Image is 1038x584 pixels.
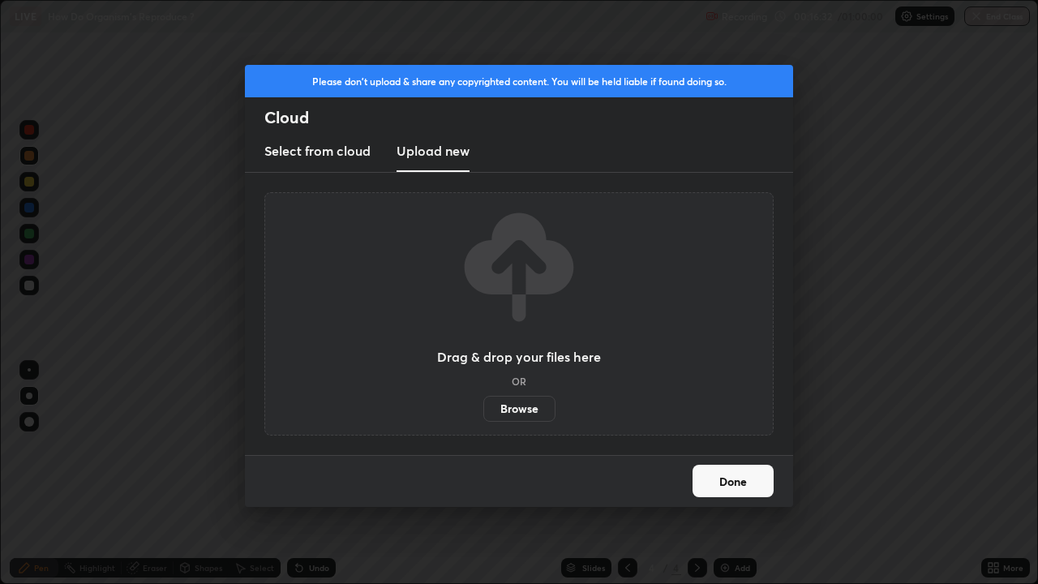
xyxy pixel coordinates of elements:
[437,350,601,363] h3: Drag & drop your files here
[245,65,793,97] div: Please don't upload & share any copyrighted content. You will be held liable if found doing so.
[397,141,470,161] h3: Upload new
[693,465,774,497] button: Done
[264,107,793,128] h2: Cloud
[264,141,371,161] h3: Select from cloud
[512,376,526,386] h5: OR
